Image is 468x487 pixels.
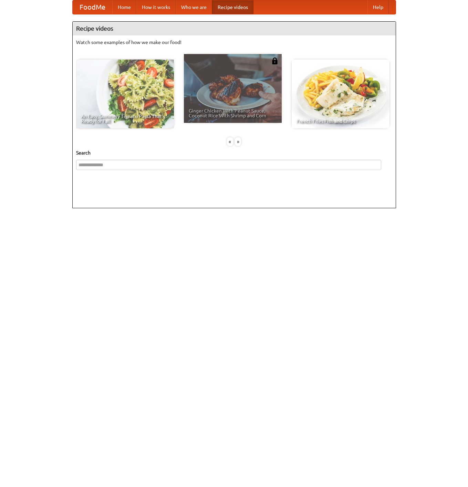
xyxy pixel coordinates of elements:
a: Who we are [176,0,212,14]
div: « [227,137,233,146]
a: An Easy, Summery Tomato Pasta That's Ready for Fall [76,60,174,128]
p: Watch some examples of how we make our food! [76,39,392,46]
a: Help [367,0,389,14]
div: » [235,137,241,146]
span: An Easy, Summery Tomato Pasta That's Ready for Fall [81,114,169,124]
img: 483408.png [271,57,278,64]
a: Home [112,0,136,14]
span: French Fries Fish and Chips [297,119,385,124]
a: Recipe videos [212,0,253,14]
a: How it works [136,0,176,14]
a: French Fries Fish and Chips [292,60,389,128]
h4: Recipe videos [73,22,396,35]
h5: Search [76,149,392,156]
a: FoodMe [73,0,112,14]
